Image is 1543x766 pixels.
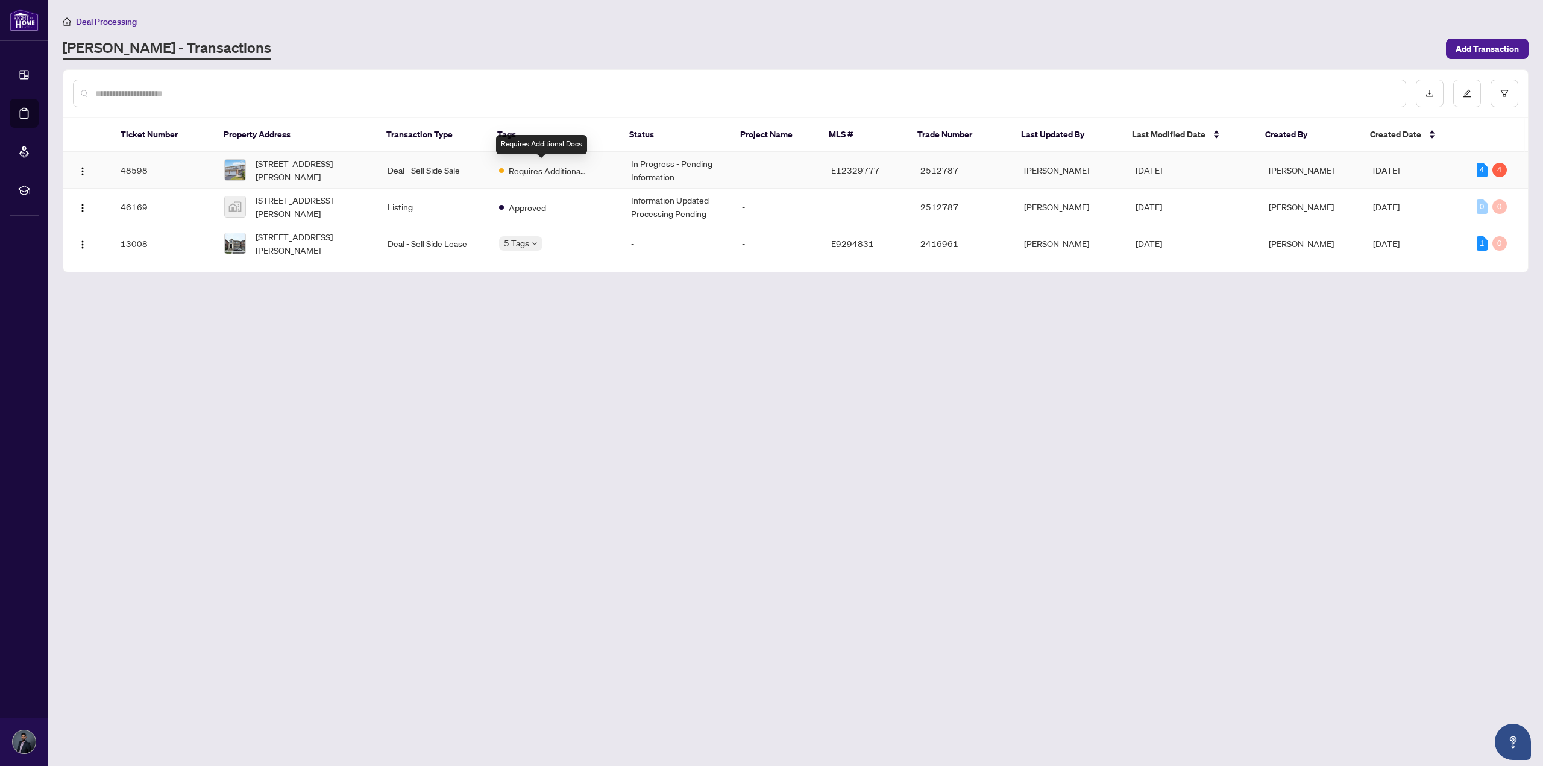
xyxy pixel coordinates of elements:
[1456,39,1519,58] span: Add Transaction
[10,9,39,31] img: logo
[63,38,271,60] a: [PERSON_NAME] - Transactions
[731,118,819,152] th: Project Name
[504,236,529,250] span: 5 Tags
[1477,199,1488,214] div: 0
[1014,152,1126,189] td: [PERSON_NAME]
[111,225,215,262] td: 13008
[1463,89,1471,98] span: edit
[256,193,368,220] span: [STREET_ADDRESS][PERSON_NAME]
[732,189,822,225] td: -
[1370,128,1421,141] span: Created Date
[225,196,245,217] img: thumbnail-img
[496,135,587,154] div: Requires Additional Docs
[1500,89,1509,98] span: filter
[73,234,92,253] button: Logo
[377,118,488,152] th: Transaction Type
[911,189,1014,225] td: 2512787
[1446,39,1529,59] button: Add Transaction
[78,166,87,176] img: Logo
[1492,163,1507,177] div: 4
[831,238,874,249] span: E9294831
[111,152,215,189] td: 48598
[73,197,92,216] button: Logo
[911,225,1014,262] td: 2416961
[214,118,377,152] th: Property Address
[1477,236,1488,251] div: 1
[73,160,92,180] button: Logo
[1425,89,1434,98] span: download
[732,225,822,262] td: -
[1122,118,1255,152] th: Last Modified Date
[1373,201,1400,212] span: [DATE]
[225,233,245,254] img: thumbnail-img
[1255,118,1360,152] th: Created By
[1373,238,1400,249] span: [DATE]
[111,118,215,152] th: Ticket Number
[1269,238,1334,249] span: [PERSON_NAME]
[76,16,137,27] span: Deal Processing
[111,189,215,225] td: 46169
[1132,128,1205,141] span: Last Modified Date
[1492,236,1507,251] div: 0
[509,201,546,214] span: Approved
[1136,238,1162,249] span: [DATE]
[1360,118,1464,152] th: Created Date
[620,118,731,152] th: Status
[819,118,908,152] th: MLS #
[1416,80,1444,107] button: download
[378,189,489,225] td: Listing
[732,152,822,189] td: -
[1495,724,1531,760] button: Open asap
[1014,189,1126,225] td: [PERSON_NAME]
[831,165,879,175] span: E12329777
[532,240,538,246] span: down
[378,225,489,262] td: Deal - Sell Side Lease
[1491,80,1518,107] button: filter
[1136,165,1162,175] span: [DATE]
[256,157,368,183] span: [STREET_ADDRESS][PERSON_NAME]
[1011,118,1122,152] th: Last Updated By
[1477,163,1488,177] div: 4
[63,17,71,26] span: home
[1269,201,1334,212] span: [PERSON_NAME]
[225,160,245,180] img: thumbnail-img
[78,203,87,213] img: Logo
[911,152,1014,189] td: 2512787
[621,189,733,225] td: Information Updated - Processing Pending
[621,152,733,189] td: In Progress - Pending Information
[908,118,1011,152] th: Trade Number
[378,152,489,189] td: Deal - Sell Side Sale
[1373,165,1400,175] span: [DATE]
[509,164,587,177] span: Requires Additional Docs
[78,240,87,250] img: Logo
[1136,201,1162,212] span: [DATE]
[256,230,368,257] span: [STREET_ADDRESS][PERSON_NAME]
[488,118,619,152] th: Tags
[1269,165,1334,175] span: [PERSON_NAME]
[621,225,733,262] td: -
[13,730,36,753] img: Profile Icon
[1492,199,1507,214] div: 0
[1453,80,1481,107] button: edit
[1014,225,1126,262] td: [PERSON_NAME]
